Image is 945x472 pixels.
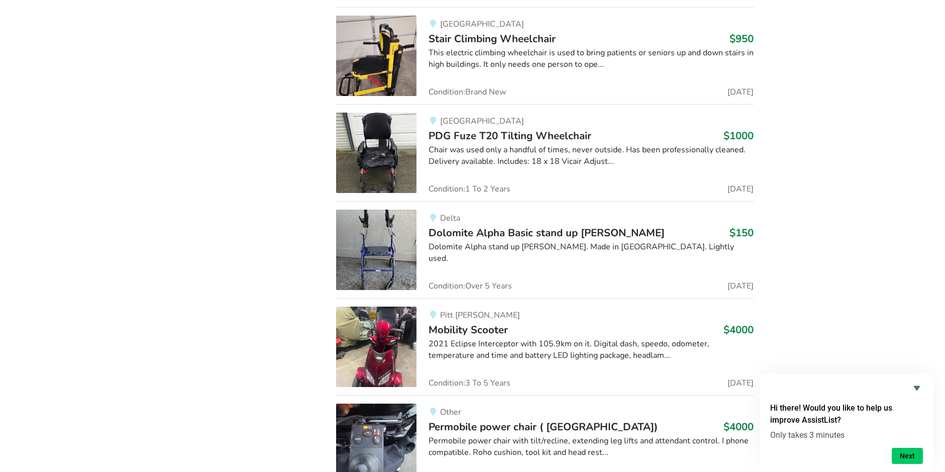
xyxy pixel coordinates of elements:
[727,185,754,193] span: [DATE]
[336,113,416,193] img: mobility-pdg fuze t20 tilting wheelchair
[440,213,460,224] span: Delta
[429,226,665,240] span: Dolomite Alpha Basic stand up [PERSON_NAME]
[429,338,754,361] div: 2021 Eclipse Interceptor with 105.9km on it. Digital dash, speedo, odometer, temperature and time...
[336,307,416,387] img: mobility-mobility scooter
[729,32,754,45] h3: $950
[429,282,512,290] span: Condition: Over 5 Years
[440,116,524,127] span: [GEOGRAPHIC_DATA]
[729,226,754,239] h3: $150
[429,185,510,193] span: Condition: 1 To 2 Years
[770,382,923,464] div: Hi there! Would you like to help us improve AssistList?
[336,298,754,395] a: mobility-mobility scooterPitt [PERSON_NAME]Mobility Scooter$40002021 Eclipse Interceptor with 105...
[429,241,754,264] div: Dolomite Alpha stand up [PERSON_NAME]. Made in [GEOGRAPHIC_DATA]. Lightly used.
[723,323,754,336] h3: $4000
[429,47,754,70] div: This electric climbing wheelchair is used to bring patients or seniors up and down stairs in high...
[440,19,524,30] span: [GEOGRAPHIC_DATA]
[429,32,556,46] span: Stair Climbing Wheelchair
[429,88,506,96] span: Condition: Brand New
[429,435,754,458] div: Permobile power chair with tilt/recline, extending leg lifts and attendant control. I phone compa...
[429,129,591,143] span: PDG Fuze T20 Tilting Wheelchair
[727,88,754,96] span: [DATE]
[336,210,416,290] img: mobility-dolomite alpha basic stand up walker
[429,323,508,337] span: Mobility Scooter
[892,448,923,464] button: Next question
[723,420,754,433] h3: $4000
[336,16,416,96] img: mobility-stair climbing wheelchair
[440,310,520,321] span: Pitt [PERSON_NAME]
[770,430,923,440] p: Only takes 3 minutes
[336,104,754,201] a: mobility-pdg fuze t20 tilting wheelchair[GEOGRAPHIC_DATA]PDG Fuze T20 Tilting Wheelchair$1000Chai...
[911,382,923,394] button: Hide survey
[429,420,658,434] span: Permobile power chair ( [GEOGRAPHIC_DATA])
[336,7,754,104] a: mobility-stair climbing wheelchair[GEOGRAPHIC_DATA]Stair Climbing Wheelchair$950This electric cli...
[770,402,923,426] h2: Hi there! Would you like to help us improve AssistList?
[440,407,461,418] span: Other
[429,379,510,387] span: Condition: 3 To 5 Years
[727,282,754,290] span: [DATE]
[723,129,754,142] h3: $1000
[429,144,754,167] div: Chair was used only a handful of times, never outside. Has been professionally cleaned. Delivery ...
[336,201,754,298] a: mobility-dolomite alpha basic stand up walkerDeltaDolomite Alpha Basic stand up [PERSON_NAME]$150...
[727,379,754,387] span: [DATE]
